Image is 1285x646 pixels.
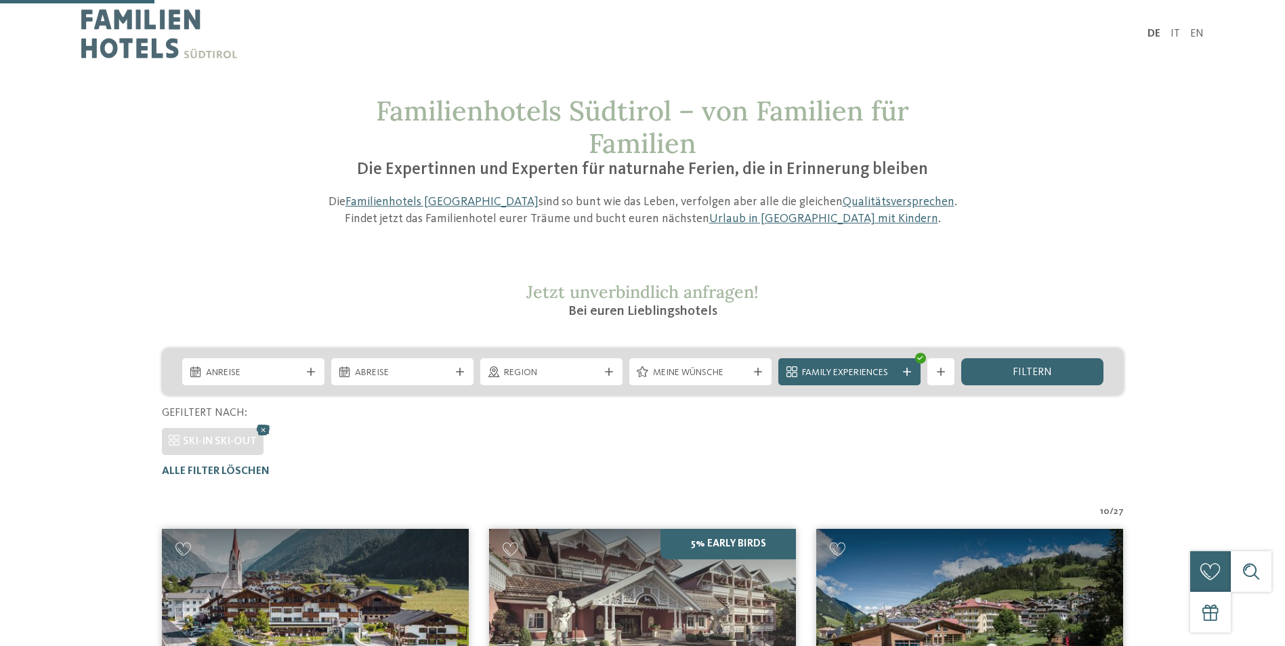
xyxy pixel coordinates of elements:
span: Jetzt unverbindlich anfragen! [526,281,759,303]
span: Familienhotels Südtirol – von Familien für Familien [376,93,909,160]
span: Gefiltert nach: [162,408,247,418]
span: filtern [1013,367,1052,378]
span: / [1110,505,1114,519]
a: Qualitätsversprechen [843,196,954,208]
span: Meine Wünsche [653,366,748,380]
span: Alle Filter löschen [162,466,270,477]
span: Bei euren Lieblingshotels [568,305,717,318]
a: DE [1147,28,1160,39]
span: Die Expertinnen und Experten für naturnahe Ferien, die in Erinnerung bleiben [357,161,928,178]
a: EN [1190,28,1204,39]
span: Abreise [355,366,450,380]
p: Die sind so bunt wie das Leben, verfolgen aber alle die gleichen . Findet jetzt das Familienhotel... [321,194,965,228]
span: Family Experiences [802,366,897,380]
span: Anreise [206,366,301,380]
span: SKI-IN SKI-OUT [183,436,257,447]
a: IT [1171,28,1180,39]
span: Region [504,366,599,380]
a: Familienhotels [GEOGRAPHIC_DATA] [345,196,539,208]
span: 27 [1114,505,1124,519]
a: Urlaub in [GEOGRAPHIC_DATA] mit Kindern [709,213,938,225]
span: 10 [1100,505,1110,519]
